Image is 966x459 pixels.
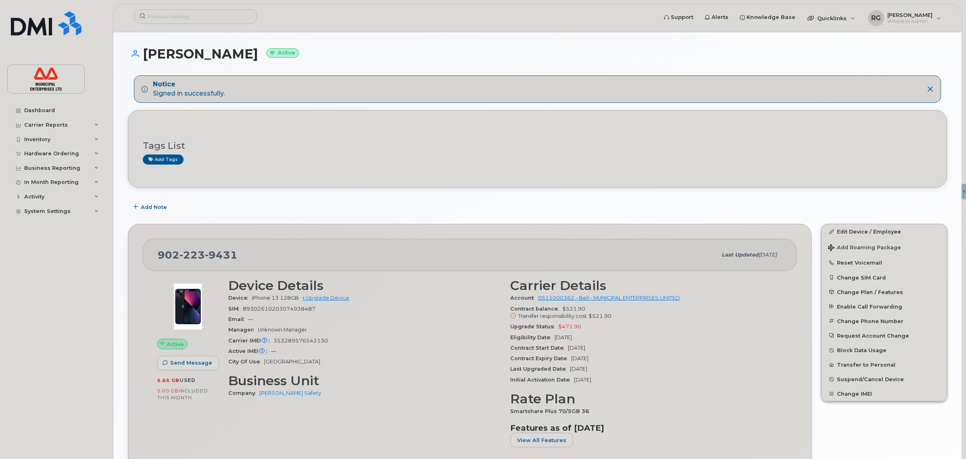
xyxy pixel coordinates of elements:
[517,436,566,444] span: View All Features
[153,80,225,98] div: Signed in successfully.
[248,316,253,322] span: —
[158,249,238,261] span: 902
[510,377,574,383] span: Initial Activation Date
[228,327,258,333] span: Manager
[157,378,179,383] span: 5.65 GB
[153,80,225,89] strong: Notice
[510,295,538,301] span: Account
[510,433,573,447] button: View All Features
[228,373,501,388] h3: Business Unit
[259,390,321,396] a: [PERSON_NAME] Safety
[837,376,904,382] span: Suspend/Cancel Device
[828,244,901,252] span: Add Roaming Package
[837,303,902,309] span: Enable Call Forwarding
[510,306,562,312] span: Contract balance
[822,314,947,328] button: Change Phone Number
[510,366,570,372] span: Last Upgraded Date
[759,252,777,258] span: [DATE]
[157,356,219,370] button: Send Message
[570,366,587,372] span: [DATE]
[588,313,611,319] span: $521.90
[510,423,782,433] h3: Features as of [DATE]
[143,141,932,151] h3: Tags List
[205,249,238,261] span: 9431
[164,282,212,331] img: image20231002-3703462-1ig824h.jpeg
[228,359,264,365] span: City Of Use
[558,323,581,330] span: $471.90
[722,252,759,258] span: Last updated
[822,386,947,401] button: Change IMEI
[302,295,349,301] a: + Upgrade Device
[170,359,212,367] span: Send Message
[128,200,174,214] button: Add Note
[568,345,585,351] span: [DATE]
[141,203,167,211] span: Add Note
[822,224,947,239] a: Edit Device / Employee
[228,390,259,396] span: Company
[273,338,328,344] span: 353289576542130
[822,357,947,372] button: Transfer to Personal
[179,249,205,261] span: 223
[157,388,179,394] span: 5.00 GB
[266,48,299,58] small: Active
[822,372,947,386] button: Suspend/Cancel Device
[228,295,252,301] span: Device
[179,377,196,383] span: used
[228,316,248,322] span: Email
[510,355,571,361] span: Contract Expiry Date
[822,239,947,255] button: Add Roaming Package
[555,334,572,340] span: [DATE]
[518,313,587,319] span: Transfer responsibility cost
[128,47,947,61] h1: [PERSON_NAME]
[228,306,243,312] span: SIM
[167,340,184,348] span: Active
[264,359,320,365] span: [GEOGRAPHIC_DATA]
[822,285,947,299] button: Change Plan / Features
[510,408,593,414] span: Smartshare Plus 70/5GB 36
[538,295,680,301] a: 0511000362 - Bell - MUNICIPAL ENTERPRISES LIMITED
[510,392,782,406] h3: Rate Plan
[228,338,273,344] span: Carrier IMEI
[571,355,588,361] span: [DATE]
[822,270,947,285] button: Change SIM Card
[822,343,947,357] button: Block Data Usage
[252,295,299,301] span: iPhone 13 128GB
[837,289,903,295] span: Change Plan / Features
[822,328,947,343] button: Request Account Change
[510,278,782,293] h3: Carrier Details
[822,255,947,270] button: Reset Voicemail
[510,323,558,330] span: Upgrade Status
[258,327,307,333] span: Unknown Manager
[228,278,501,293] h3: Device Details
[510,306,782,320] span: $521.90
[574,377,591,383] span: [DATE]
[157,388,208,401] span: included this month
[271,348,276,354] span: —
[510,345,568,351] span: Contract Start Date
[822,299,947,314] button: Enable Call Forwarding
[143,154,184,165] a: Add tags
[510,334,555,340] span: Eligibility Date
[228,348,271,354] span: Active IMEI
[243,306,315,312] span: 89302610203074938487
